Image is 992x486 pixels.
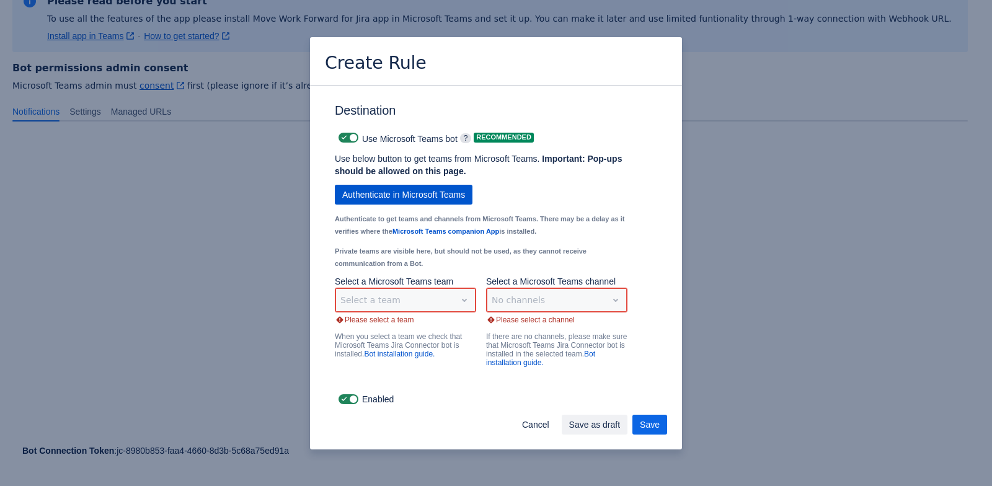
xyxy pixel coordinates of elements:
[474,134,534,141] span: Recommended
[335,103,647,123] h3: Destination
[325,52,427,76] h3: Create Rule
[562,415,628,435] button: Save as draft
[486,332,627,367] p: If there are no channels, please make sure that Microsoft Teams Jira Connector bot is installed i...
[335,129,458,146] div: Use Microsoft Teams bot
[392,228,499,235] a: Microsoft Teams companion App
[335,391,657,408] div: Enabled
[640,415,660,435] span: Save
[335,315,345,325] span: error
[569,415,621,435] span: Save as draft
[335,275,476,288] p: Select a Microsoft Teams team
[335,247,587,267] small: Private teams are visible here, but should not be used, as they cannot receive communication from...
[335,185,472,205] button: Authenticate in Microsoft Teams
[335,315,476,325] div: Please select a team
[632,415,667,435] button: Save
[342,185,465,205] span: Authenticate in Microsoft Teams
[486,275,627,288] p: Select a Microsoft Teams channel
[486,315,496,325] span: error
[515,415,557,435] button: Cancel
[460,133,472,143] span: ?
[335,332,476,358] p: When you select a team we check that Microsoft Teams Jira Connector bot is installed.
[335,215,624,235] small: Authenticate to get teams and channels from Microsoft Teams. There may be a delay as it verifies ...
[310,85,682,406] div: Scrollable content
[486,315,627,325] div: Please select a channel
[335,152,627,177] p: Use below button to get teams from Microsoft Teams.
[522,415,549,435] span: Cancel
[486,350,595,367] a: Bot installation guide.
[364,350,435,358] a: Bot installation guide.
